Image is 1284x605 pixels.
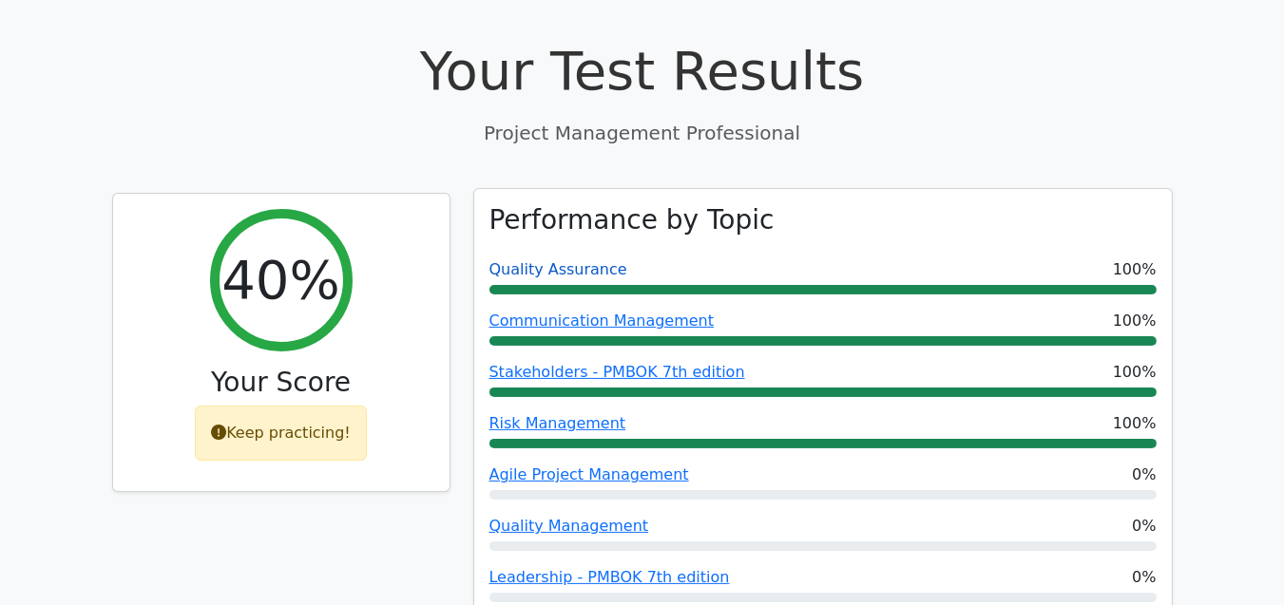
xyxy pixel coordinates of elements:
[489,363,745,381] a: Stakeholders - PMBOK 7th edition
[1113,361,1157,384] span: 100%
[489,568,730,586] a: Leadership - PMBOK 7th edition
[195,406,367,461] div: Keep practicing!
[1132,463,1156,486] span: 0%
[489,260,627,278] a: Quality Assurance
[128,367,434,399] h3: Your Score
[489,517,649,535] a: Quality Management
[489,204,775,236] h3: Performance by Topic
[489,465,689,483] a: Agile Project Management
[1132,566,1156,589] span: 0%
[221,248,339,312] h2: 40%
[1132,515,1156,538] span: 0%
[112,119,1173,147] p: Project Management Professional
[1113,412,1157,435] span: 100%
[1113,310,1157,332] span: 100%
[1113,258,1157,281] span: 100%
[489,414,626,432] a: Risk Management
[112,39,1173,103] h1: Your Test Results
[489,312,715,330] a: Communication Management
